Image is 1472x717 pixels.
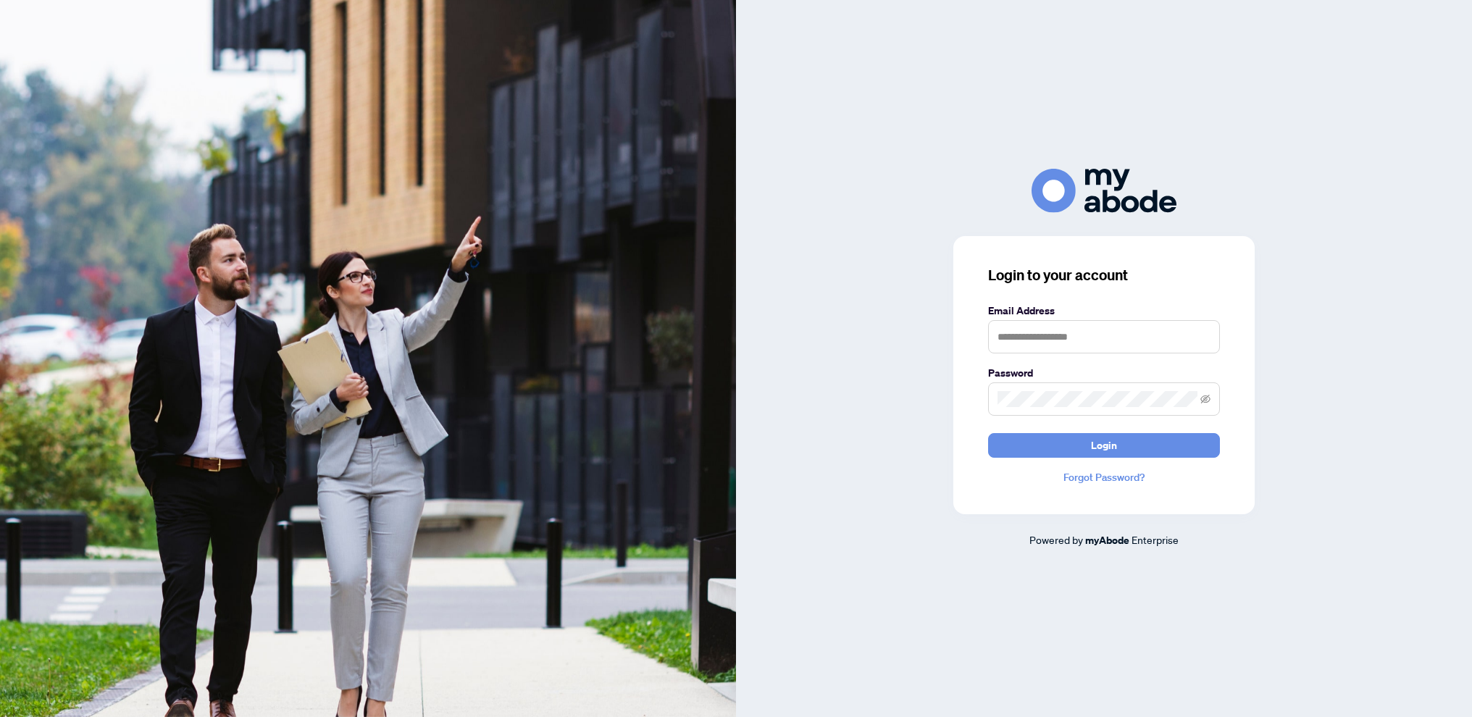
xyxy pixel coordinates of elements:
img: ma-logo [1032,169,1176,213]
a: Forgot Password? [988,469,1220,485]
label: Password [988,365,1220,381]
span: Enterprise [1132,533,1179,546]
span: eye-invisible [1200,394,1210,404]
label: Email Address [988,303,1220,319]
span: Powered by [1029,533,1083,546]
h3: Login to your account [988,265,1220,285]
span: Login [1091,434,1117,457]
button: Login [988,433,1220,458]
a: myAbode [1085,532,1129,548]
